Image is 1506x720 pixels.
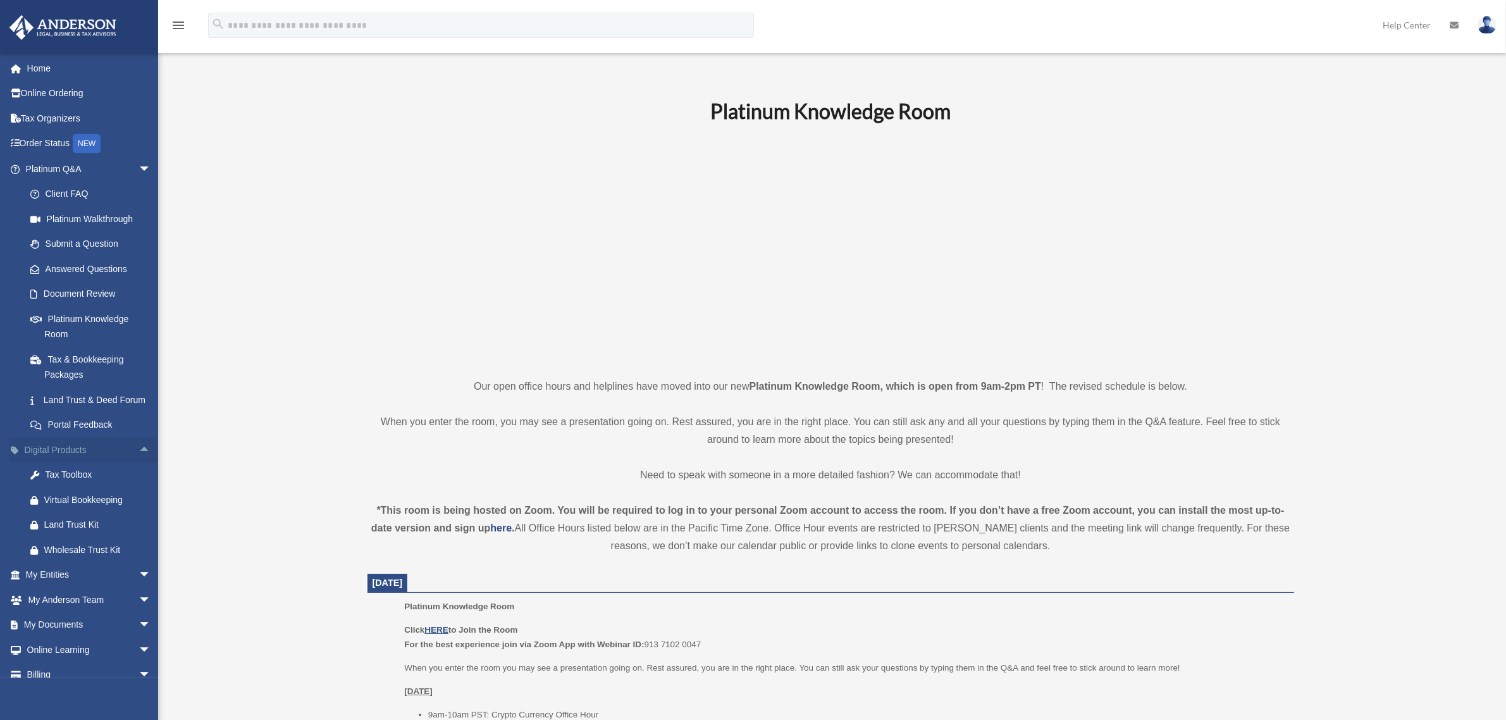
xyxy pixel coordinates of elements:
[9,131,170,157] a: Order StatusNEW
[404,625,517,635] b: Click to Join the Room
[9,437,170,462] a: Digital Productsarrow_drop_up
[9,612,170,638] a: My Documentsarrow_drop_down
[171,18,186,33] i: menu
[44,517,154,533] div: Land Trust Kit
[139,437,164,463] span: arrow_drop_up
[371,505,1285,533] strong: *This room is being hosted on Zoom. You will be required to log in to your personal Zoom account ...
[512,523,514,533] strong: .
[44,492,154,508] div: Virtual Bookkeeping
[139,662,164,688] span: arrow_drop_down
[367,502,1294,555] div: All Office Hours listed below are in the Pacific Time Zone. Office Hour events are restricted to ...
[9,56,170,81] a: Home
[710,99,951,123] b: Platinum Knowledge Room
[18,282,170,307] a: Document Review
[750,381,1041,392] strong: Platinum Knowledge Room, which is open from 9am-2pm PT
[404,602,514,611] span: Platinum Knowledge Room
[18,413,170,438] a: Portal Feedback
[18,206,170,232] a: Platinum Walkthrough
[44,542,154,558] div: Wholesale Trust Kit
[139,562,164,588] span: arrow_drop_down
[367,413,1294,449] p: When you enter the room, you may see a presentation going on. Rest assured, you are in the right ...
[424,625,448,635] a: HERE
[139,156,164,182] span: arrow_drop_down
[9,562,170,588] a: My Entitiesarrow_drop_down
[9,106,170,131] a: Tax Organizers
[211,17,225,31] i: search
[139,612,164,638] span: arrow_drop_down
[9,156,170,182] a: Platinum Q&Aarrow_drop_down
[18,182,170,207] a: Client FAQ
[18,306,164,347] a: Platinum Knowledge Room
[18,537,170,562] a: Wholesale Trust Kit
[9,587,170,612] a: My Anderson Teamarrow_drop_down
[18,347,170,387] a: Tax & Bookkeeping Packages
[490,523,512,533] a: here
[404,661,1285,676] p: When you enter the room you may see a presentation going on. Rest assured, you are in the right p...
[404,623,1285,652] p: 913 7102 0047
[404,686,433,696] u: [DATE]
[139,637,164,663] span: arrow_drop_down
[171,22,186,33] a: menu
[9,662,170,688] a: Billingarrow_drop_down
[18,256,170,282] a: Answered Questions
[1478,16,1497,34] img: User Pic
[9,81,170,106] a: Online Ordering
[367,466,1294,484] p: Need to speak with someone in a more detailed fashion? We can accommodate that!
[18,232,170,257] a: Submit a Question
[404,640,644,649] b: For the best experience join via Zoom App with Webinar ID:
[18,487,170,512] a: Virtual Bookkeeping
[73,134,101,153] div: NEW
[139,587,164,613] span: arrow_drop_down
[9,637,170,662] a: Online Learningarrow_drop_down
[373,578,403,588] span: [DATE]
[18,512,170,538] a: Land Trust Kit
[18,387,170,413] a: Land Trust & Deed Forum
[6,15,120,40] img: Anderson Advisors Platinum Portal
[641,140,1020,354] iframe: 231110_Toby_KnowledgeRoom
[18,462,170,488] a: Tax Toolbox
[44,467,154,483] div: Tax Toolbox
[367,378,1294,395] p: Our open office hours and helplines have moved into our new ! The revised schedule is below.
